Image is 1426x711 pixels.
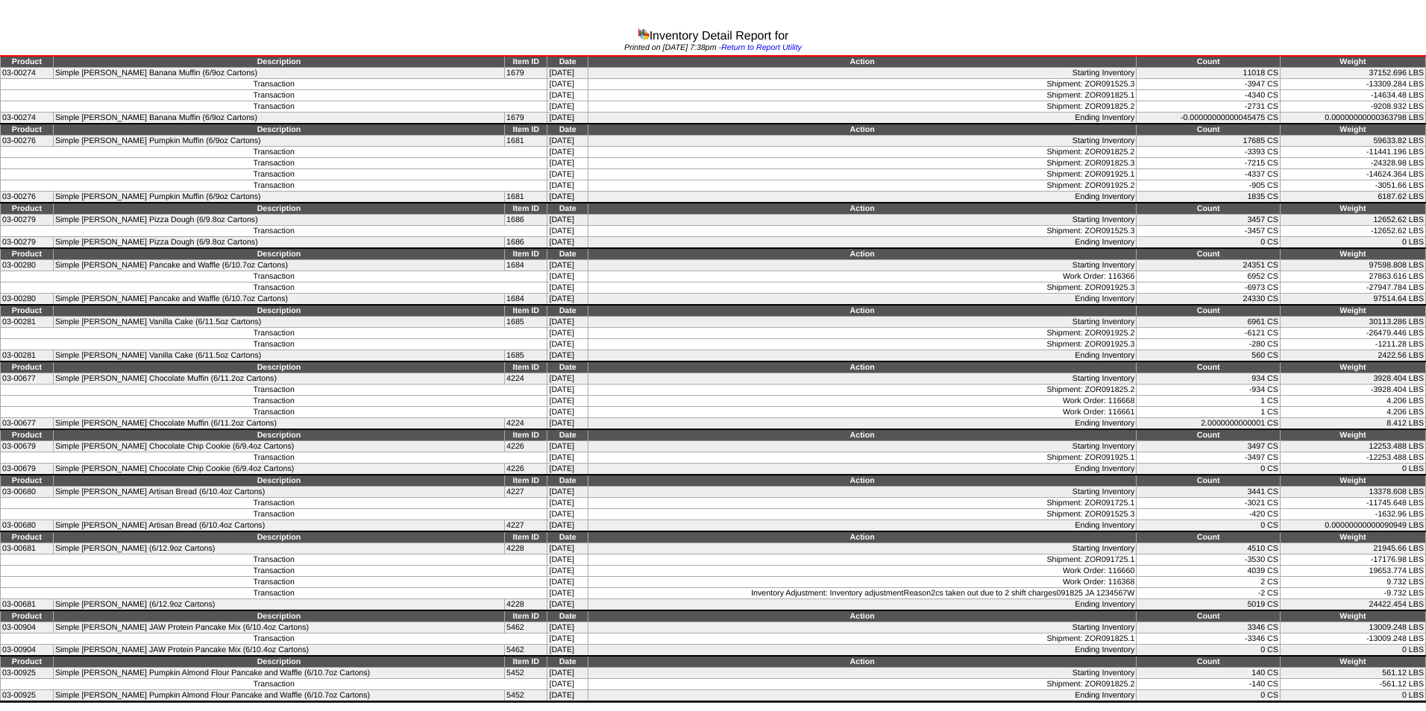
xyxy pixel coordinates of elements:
[1,452,547,464] td: Transaction
[1137,429,1281,441] td: Count
[1280,475,1425,487] td: Weight
[1137,509,1281,520] td: -420 CS
[505,418,547,430] td: 4224
[588,498,1137,509] td: Shipment: ZOR091725.1
[547,328,588,339] td: [DATE]
[53,373,504,385] td: Simple [PERSON_NAME] Chocolate Muffin (6/11.2oz Cartons)
[588,180,1137,192] td: Shipment: ZOR091925.2
[588,599,1137,611] td: Ending Inventory
[1137,260,1281,271] td: 24351 CS
[1280,464,1425,475] td: 0 LBS
[547,203,588,215] td: Date
[1137,328,1281,339] td: -6121 CS
[1280,531,1425,543] td: Weight
[1280,487,1425,498] td: 13378.608 LBS
[1137,520,1281,532] td: 0 CS
[1280,418,1425,430] td: 8.412 LBS
[1,418,54,430] td: 03-00677
[53,418,504,430] td: Simple [PERSON_NAME] Chocolate Muffin (6/11.2oz Cartons)
[1137,543,1281,554] td: 4510 CS
[588,147,1137,158] td: Shipment: ZOR091825.2
[505,260,547,271] td: 1684
[588,452,1137,464] td: Shipment: ZOR091925.1
[505,464,547,475] td: 4226
[1,429,54,441] td: Product
[588,577,1137,588] td: Work Order: 116368
[1,215,54,226] td: 03-00279
[1280,361,1425,373] td: Weight
[588,487,1137,498] td: Starting Inventory
[1,305,54,317] td: Product
[505,305,547,317] td: Item ID
[505,56,547,68] td: Item ID
[1137,192,1281,203] td: 1835 CS
[588,56,1137,68] td: Action
[1280,407,1425,418] td: 4.206 LBS
[588,192,1137,203] td: Ending Inventory
[547,282,588,294] td: [DATE]
[547,294,588,306] td: [DATE]
[588,588,1137,599] td: Inventory Adjustment: Inventory adjustmentReason2cs taken out due to 2 shift charges091825 JA 123...
[53,317,504,328] td: Simple [PERSON_NAME] Vanilla Cake (6/11.5oz Cartons)
[547,158,588,169] td: [DATE]
[588,158,1137,169] td: Shipment: ZOR091825.3
[1137,136,1281,147] td: 17685 CS
[1,90,547,101] td: Transaction
[1137,350,1281,362] td: 560 CS
[505,203,547,215] td: Item ID
[588,429,1137,441] td: Action
[1137,339,1281,350] td: -280 CS
[588,79,1137,90] td: Shipment: ZOR091525.3
[588,248,1137,260] td: Action
[588,317,1137,328] td: Starting Inventory
[53,136,504,147] td: Simple [PERSON_NAME] Pumpkin Muffin (6/9oz Cartons)
[1,577,547,588] td: Transaction
[1137,566,1281,577] td: 4039 CS
[1137,441,1281,452] td: 3497 CS
[588,339,1137,350] td: Shipment: ZOR091925.3
[547,566,588,577] td: [DATE]
[547,68,588,79] td: [DATE]
[1,599,54,611] td: 03-00681
[547,124,588,136] td: Date
[721,43,802,52] a: Return to Report Utility
[588,203,1137,215] td: Action
[1280,56,1425,68] td: Weight
[547,554,588,566] td: [DATE]
[1,271,547,282] td: Transaction
[505,237,547,249] td: 1686
[53,543,504,554] td: Simple [PERSON_NAME] (6/12.9oz Cartons)
[1137,271,1281,282] td: 6952 CS
[1137,101,1281,113] td: -2731 CS
[1,396,547,407] td: Transaction
[588,543,1137,554] td: Starting Inventory
[53,56,504,68] td: Description
[53,520,504,532] td: Simple [PERSON_NAME] Artisan Bread (6/10.4oz Cartons)
[53,260,504,271] td: Simple [PERSON_NAME] Pancake and Waffle (6/10.7oz Cartons)
[547,90,588,101] td: [DATE]
[588,305,1137,317] td: Action
[1,509,547,520] td: Transaction
[1,113,54,124] td: 03-00274
[1,520,54,532] td: 03-00680
[1137,294,1281,306] td: 24330 CS
[547,79,588,90] td: [DATE]
[1280,248,1425,260] td: Weight
[547,373,588,385] td: [DATE]
[547,147,588,158] td: [DATE]
[53,305,504,317] td: Description
[1280,350,1425,362] td: 2422.56 LBS
[1137,169,1281,180] td: -4337 CS
[505,317,547,328] td: 1685
[1,136,54,147] td: 03-00276
[1280,237,1425,249] td: 0 LBS
[1137,237,1281,249] td: 0 CS
[505,136,547,147] td: 1681
[53,68,504,79] td: Simple [PERSON_NAME] Banana Muffin (6/9oz Cartons)
[1,282,547,294] td: Transaction
[1280,124,1425,136] td: Weight
[1280,101,1425,113] td: -9208.932 LBS
[505,113,547,124] td: 1679
[1,441,54,452] td: 03-00679
[505,487,547,498] td: 4227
